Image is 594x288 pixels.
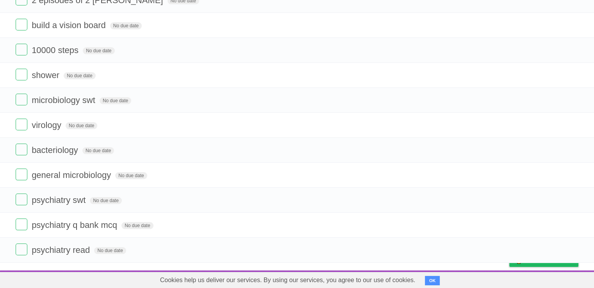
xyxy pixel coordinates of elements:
span: No due date [66,122,97,129]
span: build a vision board [32,20,108,30]
span: No due date [83,47,114,54]
span: bacteriology [32,145,80,155]
span: No due date [110,22,142,29]
span: No due date [82,147,114,154]
label: Done [16,19,27,30]
span: virology [32,120,63,130]
span: No due date [115,172,147,179]
span: No due date [90,197,121,204]
label: Done [16,144,27,155]
span: No due date [121,222,153,229]
button: OK [425,276,440,285]
label: Done [16,119,27,130]
span: No due date [64,72,95,79]
span: psychiatry swt [32,195,87,205]
span: shower [32,70,61,80]
label: Done [16,69,27,80]
span: No due date [100,97,131,104]
span: microbiology swt [32,95,97,105]
span: 10000 steps [32,45,80,55]
label: Done [16,194,27,205]
label: Done [16,44,27,55]
span: No due date [94,247,126,254]
label: Done [16,244,27,255]
label: Done [16,169,27,180]
span: psychiatry q bank mcq [32,220,119,230]
span: general microbiology [32,170,113,180]
span: Cookies help us deliver our services. By using our services, you agree to our use of cookies. [152,272,423,288]
span: psychiatry read [32,245,92,255]
label: Done [16,219,27,230]
span: Buy me a coffee [526,253,574,267]
label: Done [16,94,27,105]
